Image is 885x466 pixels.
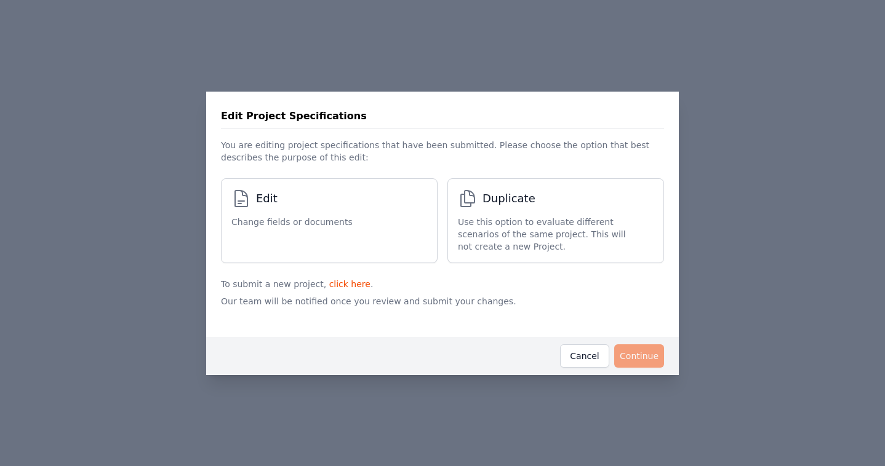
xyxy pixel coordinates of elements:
[483,190,535,207] span: Duplicate
[614,344,664,368] button: Continue
[256,190,278,207] span: Edit
[458,216,641,253] span: Use this option to evaluate different scenarios of the same project. This will not create a new P...
[221,129,664,168] p: You are editing project specifications that have been submitted. Please choose the option that be...
[221,273,664,290] p: To submit a new project, .
[221,290,664,327] p: Our team will be notified once you review and submit your changes.
[329,279,370,289] a: click here
[231,216,353,228] span: Change fields or documents
[560,344,609,368] button: Cancel
[221,109,367,124] h3: Edit Project Specifications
